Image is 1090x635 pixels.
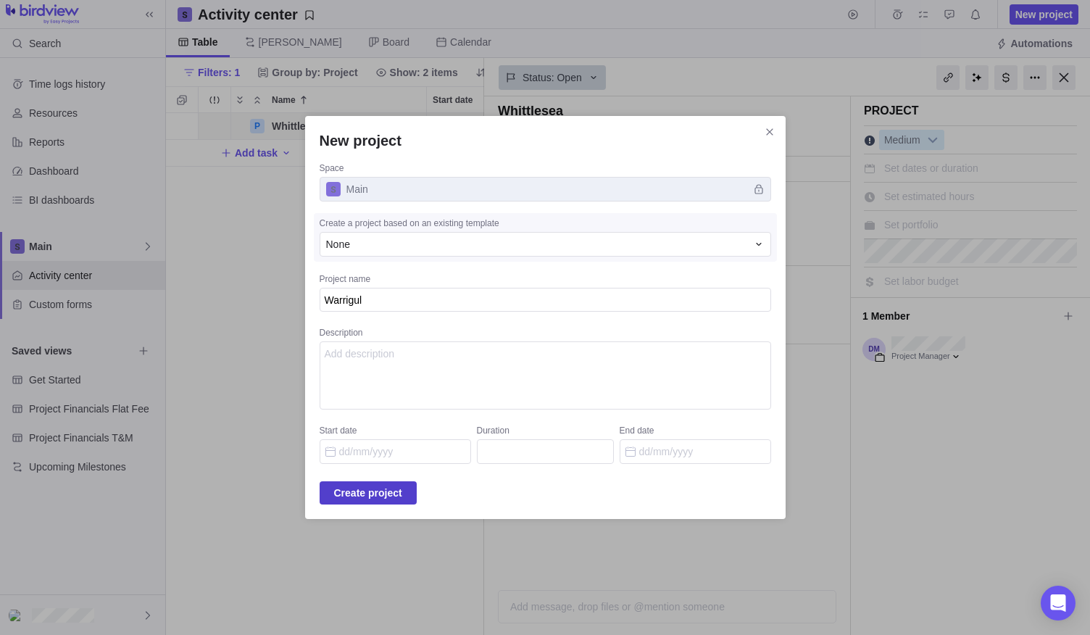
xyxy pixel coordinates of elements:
[320,481,417,505] span: Create project
[334,484,402,502] span: Create project
[620,439,771,464] input: End date
[326,237,350,252] span: None
[320,130,771,151] h2: New project
[305,116,786,519] div: New project
[477,439,614,464] input: Duration
[320,425,471,439] div: Start date
[760,122,780,142] span: Close
[320,162,771,177] div: Space
[320,341,771,410] textarea: Description
[477,425,614,439] div: Duration
[320,327,771,341] div: Description
[320,273,771,288] div: Project name
[620,425,771,439] div: End date
[320,288,771,312] textarea: Project name
[1041,586,1076,621] div: Open Intercom Messenger
[320,217,771,232] div: Create a project based on an existing template
[320,439,471,464] input: Start date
